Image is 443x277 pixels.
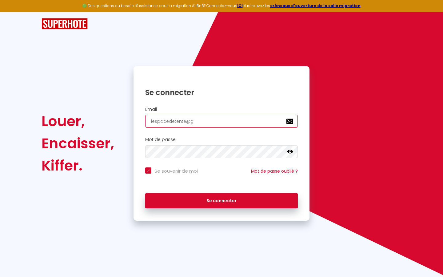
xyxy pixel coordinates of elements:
[145,137,298,142] h2: Mot de passe
[237,3,243,8] a: ICI
[145,115,298,128] input: Ton Email
[145,107,298,112] h2: Email
[145,88,298,97] h1: Se connecter
[145,193,298,209] button: Se connecter
[42,155,114,177] div: Kiffer.
[5,2,23,21] button: Ouvrir le widget de chat LiveChat
[270,3,361,8] a: créneaux d'ouverture de la salle migration
[42,18,88,30] img: SuperHote logo
[42,132,114,155] div: Encaisser,
[251,168,298,174] a: Mot de passe oublié ?
[42,110,114,132] div: Louer,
